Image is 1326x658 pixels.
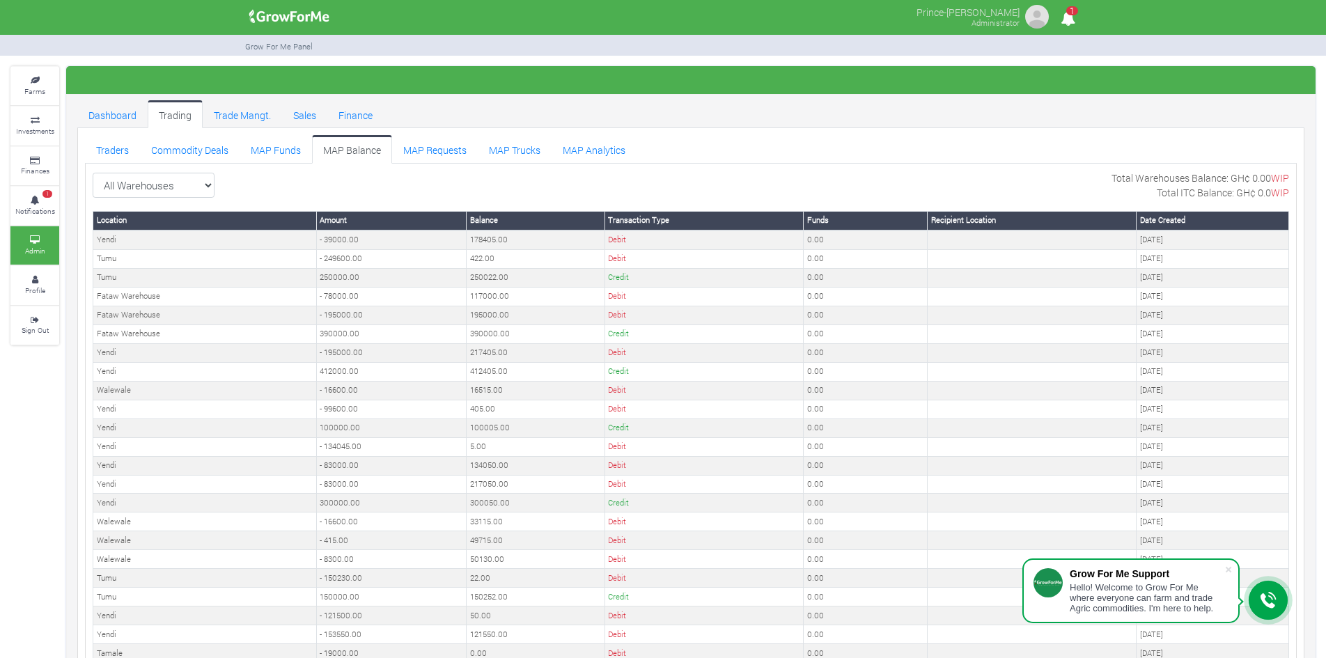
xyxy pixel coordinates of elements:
td: - 83000.00 [316,456,467,475]
td: Debit [604,550,804,569]
small: Finances [21,166,49,175]
td: [DATE] [1137,324,1289,343]
td: Tumu [93,569,317,588]
td: 16515.00 [467,381,604,400]
td: Debit [604,287,804,306]
td: Tumu [93,268,317,287]
td: - 195000.00 [316,306,467,324]
th: Amount [316,211,467,230]
small: Sign Out [22,325,49,335]
td: [DATE] [1137,625,1289,644]
a: Dashboard [77,100,148,128]
td: 49715.00 [467,531,604,550]
td: Debit [604,531,804,550]
td: 100005.00 [467,418,604,437]
td: Debit [604,606,804,625]
td: Debit [604,400,804,418]
a: Investments [10,107,59,145]
th: Balance [467,211,604,230]
a: Trading [148,100,203,128]
a: MAP Funds [240,135,312,163]
td: Debit [604,475,804,494]
td: 422.00 [467,249,604,268]
td: [DATE] [1137,531,1289,550]
td: Credit [604,588,804,606]
td: 117000.00 [467,287,604,306]
td: - 249600.00 [316,249,467,268]
td: Credit [604,494,804,512]
td: Debit [604,456,804,475]
td: Walewale [93,531,317,550]
a: Farms [10,67,59,105]
td: 250000.00 [316,268,467,287]
td: [DATE] [1137,268,1289,287]
a: MAP Requests [392,135,478,163]
th: Date Created [1137,211,1289,230]
td: [DATE] [1137,550,1289,569]
td: Debit [604,343,804,362]
td: - 78000.00 [316,287,467,306]
td: - 16600.00 [316,381,467,400]
td: 0.00 [804,550,928,569]
td: Credit [604,268,804,287]
td: Tumu [93,249,317,268]
td: 412405.00 [467,362,604,381]
td: [DATE] [1137,418,1289,437]
a: 1 [1054,13,1082,26]
a: Admin [10,226,59,265]
td: 0.00 [804,230,928,249]
td: 300050.00 [467,494,604,512]
td: Debit [604,437,804,456]
td: 405.00 [467,400,604,418]
td: Debit [604,381,804,400]
p: Total ITC Balance: GH¢ 0.0 [1157,185,1289,200]
td: 50130.00 [467,550,604,569]
img: growforme image [244,3,334,31]
td: Yendi [93,606,317,625]
td: Yendi [93,362,317,381]
td: 0.00 [804,588,928,606]
td: - 8300.00 [316,550,467,569]
td: - 99600.00 [316,400,467,418]
td: - 134045.00 [316,437,467,456]
a: MAP Analytics [552,135,637,163]
a: MAP Trucks [478,135,552,163]
td: Yendi [93,343,317,362]
a: Profile [10,266,59,304]
td: - 16600.00 [316,512,467,531]
td: Credit [604,324,804,343]
small: Notifications [15,206,55,216]
td: Tumu [93,588,317,606]
td: 0.00 [804,306,928,324]
td: 0.00 [804,475,928,494]
td: [DATE] [1137,456,1289,475]
td: 134050.00 [467,456,604,475]
td: Fataw Warehouse [93,306,317,324]
th: Recipient Location [928,211,1137,230]
a: Finances [10,147,59,185]
span: WIP [1271,186,1289,199]
small: Administrator [972,17,1020,28]
a: Sign Out [10,306,59,345]
img: growforme image [1023,3,1051,31]
small: Investments [16,126,54,136]
td: 217405.00 [467,343,604,362]
small: Farms [24,86,45,96]
td: Debit [604,230,804,249]
td: Walewale [93,550,317,569]
td: - 153550.00 [316,625,467,644]
td: - 415.00 [316,531,467,550]
td: [DATE] [1137,362,1289,381]
td: 0.00 [804,249,928,268]
td: 100000.00 [316,418,467,437]
td: [DATE] [1137,343,1289,362]
td: Yendi [93,494,317,512]
td: 217050.00 [467,475,604,494]
td: 121550.00 [467,625,604,644]
td: 178405.00 [467,230,604,249]
td: 412000.00 [316,362,467,381]
td: Yendi [93,437,317,456]
small: Admin [25,246,45,256]
td: 390000.00 [467,324,604,343]
td: [DATE] [1137,437,1289,456]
